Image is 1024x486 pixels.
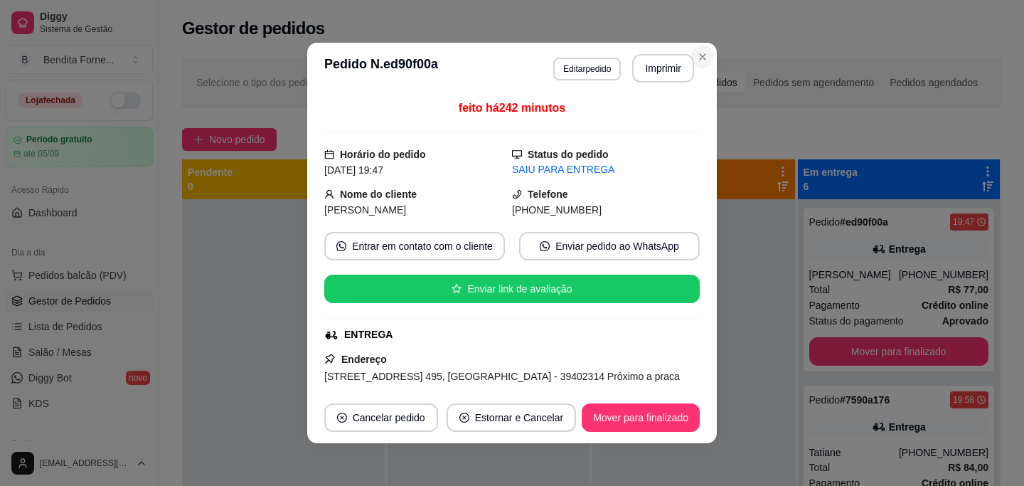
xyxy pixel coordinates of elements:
span: [STREET_ADDRESS] 495, [GEOGRAPHIC_DATA] - 39402314 Próximo a praca [324,371,680,382]
span: [PERSON_NAME] [324,204,406,216]
button: Close [691,46,714,68]
span: close-circle [337,413,347,423]
button: starEnviar link de avaliação [324,275,700,303]
span: whats-app [336,241,346,251]
button: close-circleCancelar pedido [324,403,438,432]
span: [DATE] 19:47 [324,164,383,176]
div: SAIU PARA ENTREGA [512,162,700,177]
span: close-circle [459,413,469,423]
button: close-circleEstornar e Cancelar [447,403,577,432]
button: Imprimir [632,54,694,83]
strong: Nome do cliente [340,189,417,200]
span: feito há 242 minutos [459,102,565,114]
button: Mover para finalizado [582,403,700,432]
div: ENTREGA [344,327,393,342]
button: whats-appEnviar pedido ao WhatsApp [519,232,700,260]
strong: Endereço [341,354,387,365]
button: Editarpedido [553,58,621,80]
span: calendar [324,149,334,159]
span: pushpin [324,353,336,364]
h3: Pedido N. ed90f00a [324,54,438,83]
span: whats-app [540,241,550,251]
strong: Telefone [528,189,568,200]
span: [PHONE_NUMBER] [512,204,602,216]
span: star [452,284,462,294]
span: phone [512,189,522,199]
strong: Horário do pedido [340,149,426,160]
span: user [324,189,334,199]
button: whats-appEntrar em contato com o cliente [324,232,505,260]
strong: Status do pedido [528,149,609,160]
span: desktop [512,149,522,159]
